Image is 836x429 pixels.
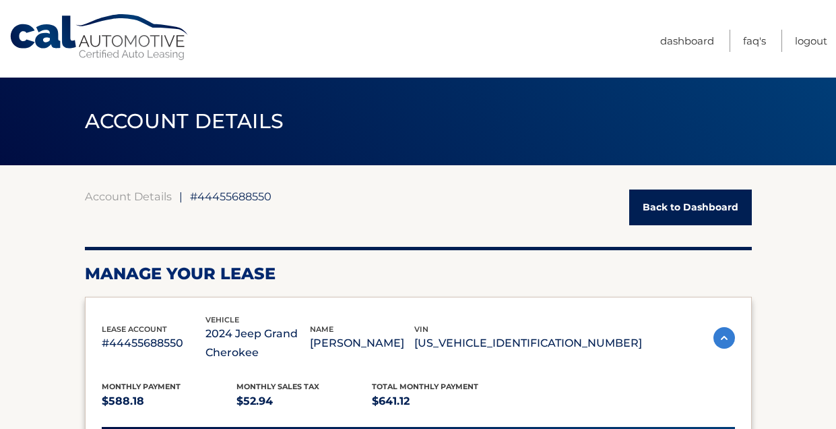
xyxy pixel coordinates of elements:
p: [PERSON_NAME] [310,334,414,353]
span: | [179,190,183,203]
a: Logout [795,30,827,52]
span: Monthly sales Tax [236,382,319,391]
h2: Manage Your Lease [85,264,752,284]
p: $52.94 [236,392,372,411]
p: $641.12 [372,392,507,411]
span: Total Monthly Payment [372,382,478,391]
img: accordion-active.svg [713,327,735,349]
p: $588.18 [102,392,237,411]
span: ACCOUNT DETAILS [85,109,284,134]
a: Dashboard [660,30,714,52]
p: #44455688550 [102,334,206,353]
span: Monthly Payment [102,382,181,391]
span: vin [414,324,428,334]
p: [US_VEHICLE_IDENTIFICATION_NUMBER] [414,334,642,353]
span: name [310,324,333,334]
a: Back to Dashboard [629,190,752,225]
p: 2024 Jeep Grand Cherokee [205,324,310,362]
span: lease account [102,324,167,334]
a: Account Details [85,190,172,203]
span: vehicle [205,315,239,324]
span: #44455688550 [190,190,271,203]
a: Cal Automotive [9,13,191,61]
a: FAQ's [743,30,766,52]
